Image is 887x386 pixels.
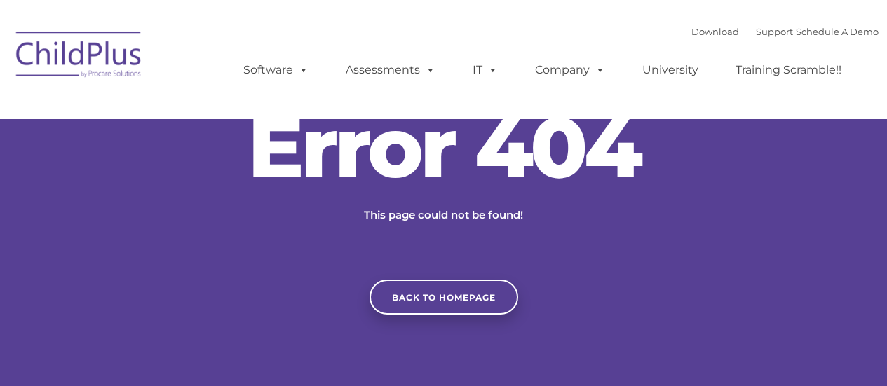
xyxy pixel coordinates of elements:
a: Schedule A Demo [796,26,879,37]
h2: Error 404 [233,105,654,189]
a: Assessments [332,56,449,84]
img: ChildPlus by Procare Solutions [9,22,149,92]
a: Training Scramble!! [722,56,855,84]
font: | [691,26,879,37]
a: Back to homepage [370,280,518,315]
a: Software [229,56,323,84]
a: Company [521,56,619,84]
a: University [628,56,712,84]
p: This page could not be found! [297,207,591,223]
a: Download [691,26,739,37]
a: Support [756,26,793,37]
a: IT [459,56,512,84]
